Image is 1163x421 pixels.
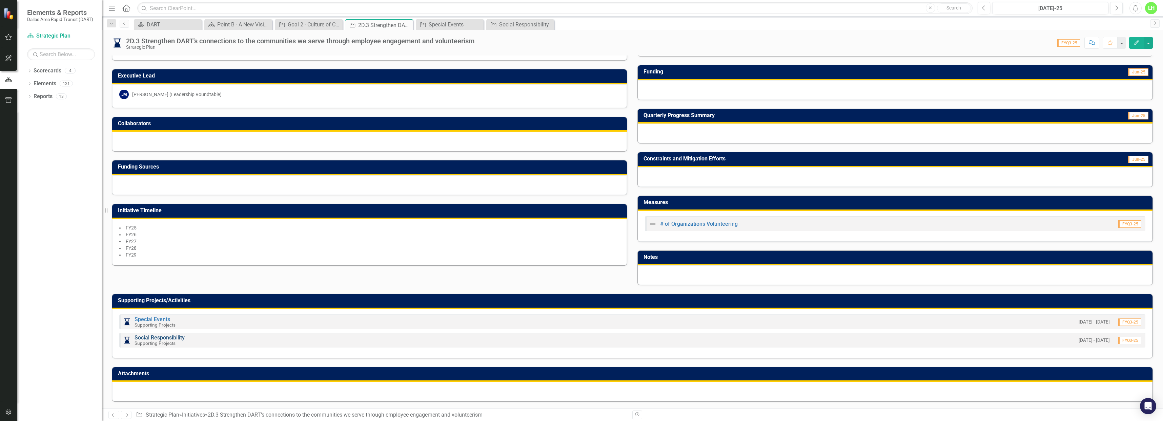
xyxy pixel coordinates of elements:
[1128,156,1148,163] span: Jun-25
[288,20,341,29] div: Goal 2 - Culture of Collaboration
[946,5,961,10] span: Search
[1118,220,1141,228] span: FYQ3-25
[1118,318,1141,326] span: FYQ3-25
[358,21,411,29] div: 2D.3 Strengthen DART's connections to the communities we serve through employee engagement and vo...
[146,412,179,418] a: Strategic Plan
[112,38,123,48] img: In Progress
[649,220,657,228] img: Not Defined
[644,112,1034,118] h3: Quarterly Progress Summary
[60,81,73,87] div: 121
[27,17,93,22] small: Dallas Area Rapid Transit (DART)
[118,297,1149,304] h3: Supporting Projects/Activities
[1079,319,1110,325] small: [DATE] - [DATE]
[126,37,474,45] div: 2D.3 Strengthen DART's connections to the communities we serve through employee engagement and vo...
[937,3,971,13] button: Search
[1128,68,1148,76] span: Jun-25
[1140,398,1156,414] div: Open Intercom Messenger
[1145,2,1157,14] button: LH
[34,67,61,75] a: Scorecards
[182,412,205,418] a: Initiatives
[119,90,129,99] div: JM
[1128,112,1148,119] span: Jun-25
[126,232,137,237] span: FY26
[65,68,76,74] div: 4
[135,334,185,341] a: Social Responsibility
[123,318,131,326] img: In Progress
[1079,337,1110,344] small: [DATE] - [DATE]
[429,20,482,29] div: Special Events
[147,20,200,29] div: DART
[56,93,67,99] div: 13
[126,225,137,230] span: FY25
[27,32,95,40] a: Strategic Plan
[34,93,53,101] a: Reports
[126,45,474,50] div: Strategic Plan
[34,80,56,88] a: Elements
[992,2,1108,14] button: [DATE]-25
[644,254,1149,260] h3: Notes
[499,20,552,29] div: Social Responsibility
[488,20,552,29] a: Social Responsibility
[995,4,1106,13] div: [DATE]-25
[123,336,131,344] img: In Progress
[1057,39,1080,47] span: FYQ3-25
[644,199,1149,205] h3: Measures
[136,20,200,29] a: DART
[277,20,341,29] a: Goal 2 - Culture of Collaboration
[136,411,627,419] div: » »
[644,156,1046,162] h3: Constraints and Mitigation Efforts
[135,316,170,323] a: Special Events
[217,20,270,29] div: Point B - A New Vision for Mobility in [GEOGRAPHIC_DATA][US_STATE]
[135,322,176,328] small: Supporting Projects
[126,245,137,251] span: FY28
[126,252,137,258] span: FY29
[27,48,95,60] input: Search Below...
[1118,337,1141,344] span: FYQ3-25
[126,239,137,244] span: FY27
[132,91,222,98] div: [PERSON_NAME] (Leadership Roundtable)
[3,8,15,20] img: ClearPoint Strategy
[135,340,176,346] small: Supporting Projects
[417,20,482,29] a: Special Events
[27,8,93,17] span: Elements & Reports
[118,73,624,79] h3: Executive Lead
[118,207,624,214] h3: Initiative Timeline
[208,412,483,418] div: 2D.3 Strengthen DART's connections to the communities we serve through employee engagement and vo...
[644,69,888,75] h3: Funding
[137,2,973,14] input: Search ClearPoint...
[206,20,270,29] a: Point B - A New Vision for Mobility in [GEOGRAPHIC_DATA][US_STATE]
[660,221,738,227] a: # of Organizations Volunteering
[118,164,624,170] h3: Funding Sources
[118,371,1149,377] h3: Attachments
[118,120,624,127] h3: Collaborators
